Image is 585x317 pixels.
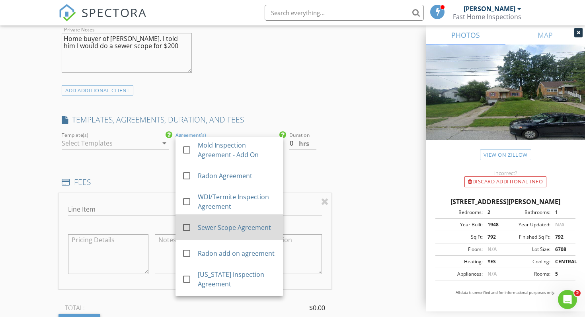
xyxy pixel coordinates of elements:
[160,138,169,148] i: arrow_drop_down
[435,290,575,296] p: All data is unverified and for informational purposes only.
[197,171,276,181] div: Radon Agreement
[550,258,573,265] div: CENTRAL
[550,209,573,216] div: 1
[62,177,328,187] h4: FEES
[438,221,483,228] div: Year Built:
[487,246,497,253] span: N/A
[505,246,550,253] div: Lot Size:
[505,270,550,278] div: Rooms:
[426,45,585,159] img: streetview
[453,13,521,21] div: Fast Home Inspections
[438,233,483,241] div: Sq Ft:
[483,258,505,265] div: YES
[197,140,276,159] div: Mold Inspection Agreement - Add On
[438,209,483,216] div: Bedrooms:
[505,258,550,265] div: Cooling:
[435,197,575,206] div: [STREET_ADDRESS][PERSON_NAME]
[82,4,147,21] span: SPECTORA
[426,170,585,176] div: Incorrect?
[505,233,550,241] div: Finished Sq Ft:
[483,209,505,216] div: 2
[299,140,309,147] span: hrs
[289,137,316,150] input: 0.0
[197,192,276,211] div: WDI/Termite Inspection Agreement
[550,270,573,278] div: 5
[265,5,424,21] input: Search everything...
[574,290,581,296] span: 2
[483,233,505,241] div: 792
[426,25,505,45] a: PHOTOS
[438,246,483,253] div: Floors:
[58,4,76,21] img: The Best Home Inspection Software - Spectora
[58,11,147,27] a: SPECTORA
[197,270,276,289] div: [US_STATE] Inspection Agreement
[62,85,133,96] div: ADD ADDITIONAL client
[62,115,328,125] h4: TEMPLATES, AGREEMENTS, DURATION, AND FEES
[505,25,585,45] a: MAP
[505,209,550,216] div: Bathrooms:
[558,290,577,309] iframe: Intercom live chat
[197,223,276,232] div: Sewer Scope Agreement
[555,221,564,228] span: N/A
[505,221,550,228] div: Year Updated:
[438,270,483,278] div: Appliances:
[464,5,515,13] div: [PERSON_NAME]
[65,303,85,313] span: TOTAL:
[550,233,573,241] div: 792
[464,176,546,187] div: Discard Additional info
[483,221,505,228] div: 1948
[197,249,276,258] div: Radon add on agreement
[550,246,573,253] div: 6708
[480,150,531,160] a: View on Zillow
[309,303,325,313] span: $0.00
[438,258,483,265] div: Heating:
[487,270,497,277] span: N/A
